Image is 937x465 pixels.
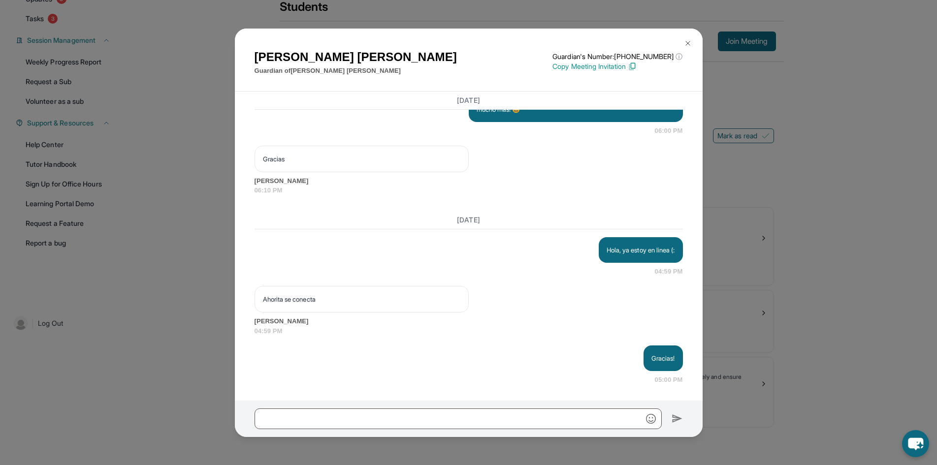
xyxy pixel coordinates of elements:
button: chat-button [902,430,929,457]
p: Guardian's Number: [PHONE_NUMBER] [552,52,682,62]
span: ⓘ [676,52,682,62]
span: [PERSON_NAME] [255,176,683,186]
span: 05:00 PM [655,375,683,385]
img: Emoji [646,414,656,424]
img: Copy Icon [628,62,637,71]
p: Hola, ya estoy en linea (: [607,245,675,255]
p: Copy Meeting Invitation [552,62,682,71]
img: Send icon [672,413,683,425]
span: 04:59 PM [655,267,683,277]
h3: [DATE] [255,95,683,105]
p: Gracias! [651,353,675,363]
span: 06:00 PM [655,126,683,136]
img: Close Icon [684,39,692,47]
p: Guardian of [PERSON_NAME] [PERSON_NAME] [255,66,457,76]
span: 04:59 PM [255,326,683,336]
span: [PERSON_NAME] [255,316,683,326]
p: Gracias [263,154,460,164]
span: 06:10 PM [255,186,683,195]
h1: [PERSON_NAME] [PERSON_NAME] [255,48,457,66]
p: Ahorita se conecta [263,294,460,304]
h3: [DATE] [255,215,683,225]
